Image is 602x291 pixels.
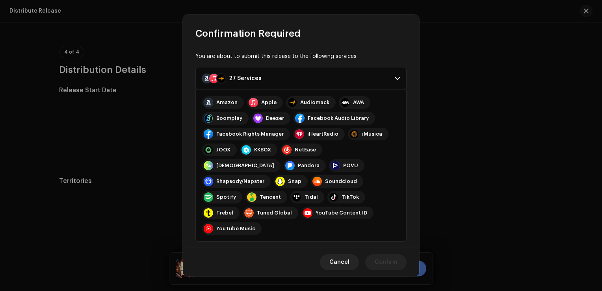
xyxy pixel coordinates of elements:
[261,99,277,106] div: Apple
[343,162,358,169] div: POVU
[288,178,301,185] div: Snap
[216,226,255,232] div: YouTube Music
[216,131,284,137] div: Facebook Rights Manager
[365,254,407,270] button: Confirm
[257,210,292,216] div: Tuned Global
[216,210,233,216] div: Trebel
[216,194,236,200] div: Spotify
[195,67,407,90] p-accordion-header: 27 Services
[216,178,264,185] div: Rhapsody/Napster
[254,147,271,153] div: KKBOX
[216,147,230,153] div: JOOX
[300,99,329,106] div: Audiomack
[316,210,367,216] div: YouTube Content ID
[325,178,357,185] div: Soundcloud
[195,90,407,242] p-accordion-content: 27 Services
[320,254,359,270] button: Cancel
[260,194,281,200] div: Tencent
[342,194,359,200] div: TikTok
[307,131,338,137] div: iHeartRadio
[295,147,316,153] div: NetEase
[329,254,349,270] span: Cancel
[308,115,369,121] div: Facebook Audio Library
[216,99,238,106] div: Amazon
[216,162,274,169] div: [DEMOGRAPHIC_DATA]
[298,162,320,169] div: Pandora
[195,52,407,61] div: You are about to submit this release to the following services:
[375,254,397,270] span: Confirm
[216,115,242,121] div: Boomplay
[305,194,318,200] div: Tidal
[362,131,382,137] div: iMusica
[229,75,262,82] div: 27 Services
[353,99,364,106] div: AWA
[195,27,301,40] span: Confirmation Required
[266,115,284,121] div: Deezer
